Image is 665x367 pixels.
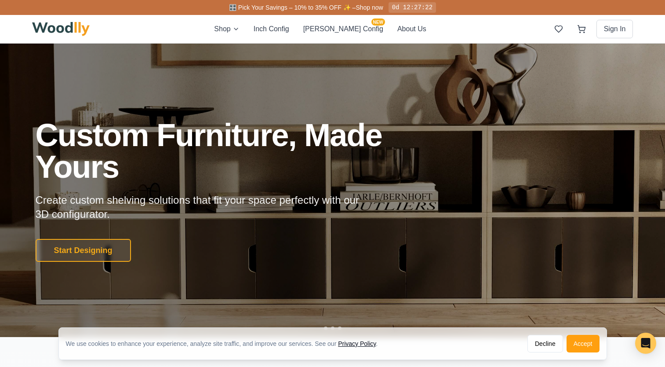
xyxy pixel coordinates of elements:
img: Woodlly [32,22,90,36]
button: Start Designing [36,239,131,262]
button: Decline [527,335,563,352]
button: Sign In [596,20,633,38]
button: [PERSON_NAME] ConfigNEW [303,24,383,34]
div: 0d 12:27:22 [389,2,436,13]
button: Inch Config [254,24,289,34]
div: Open Intercom Messenger [635,333,656,354]
div: We use cookies to enhance your experience, analyze site traffic, and improve our services. See our . [66,339,385,348]
button: About Us [397,24,426,34]
span: NEW [371,18,385,26]
p: Create custom shelving solutions that fit your space perfectly with our 3D configurator. [36,193,373,221]
h1: Custom Furniture, Made Yours [36,119,429,183]
a: Shop now [356,4,383,11]
span: 🎛️ Pick Your Savings – 10% to 35% OFF ✨ – [229,4,356,11]
a: Privacy Policy [338,340,376,347]
button: Accept [567,335,600,352]
button: Shop [214,24,239,34]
